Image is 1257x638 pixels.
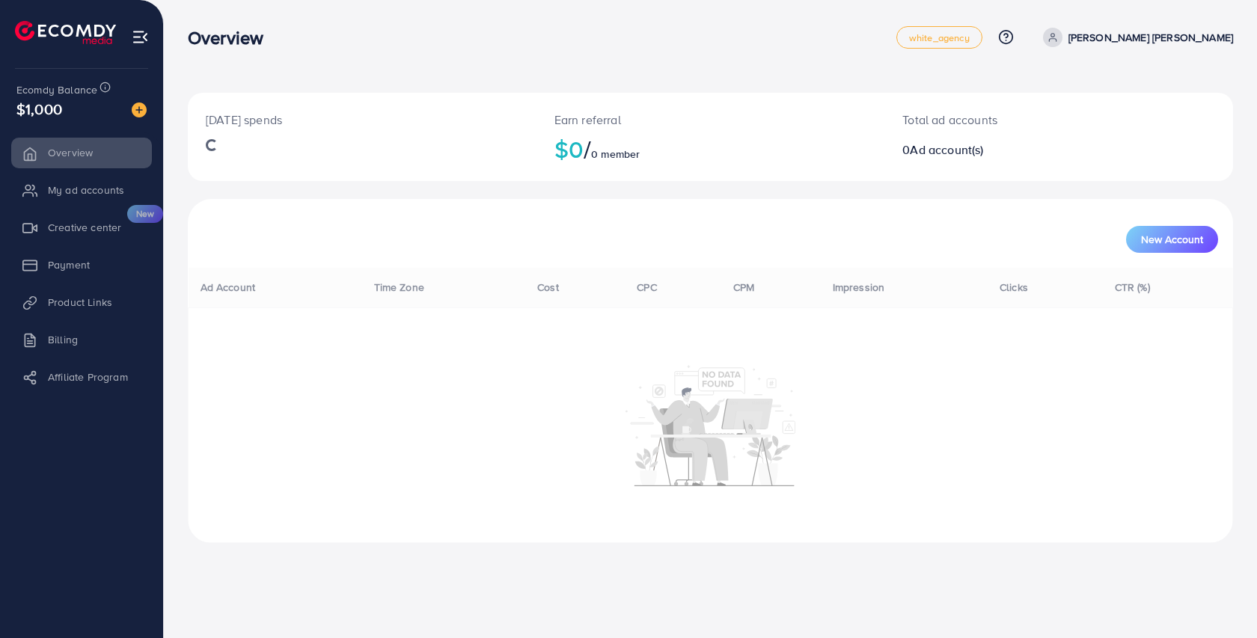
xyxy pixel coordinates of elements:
img: logo [15,21,116,44]
h3: Overview [188,27,275,49]
p: Earn referral [554,111,867,129]
a: [PERSON_NAME] [PERSON_NAME] [1037,28,1233,47]
span: white_agency [909,33,970,43]
p: Total ad accounts [902,111,1128,129]
span: 0 member [591,147,640,162]
span: Ecomdy Balance [16,82,97,97]
h2: 0 [902,143,1128,157]
p: [DATE] spends [206,111,519,129]
h2: $0 [554,135,867,163]
p: [PERSON_NAME] [PERSON_NAME] [1068,28,1233,46]
img: menu [132,28,149,46]
span: Ad account(s) [910,141,983,158]
span: $1,000 [16,98,62,120]
button: New Account [1126,226,1218,253]
span: / [584,132,591,166]
span: New Account [1141,234,1203,245]
img: image [132,102,147,117]
a: white_agency [896,26,982,49]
